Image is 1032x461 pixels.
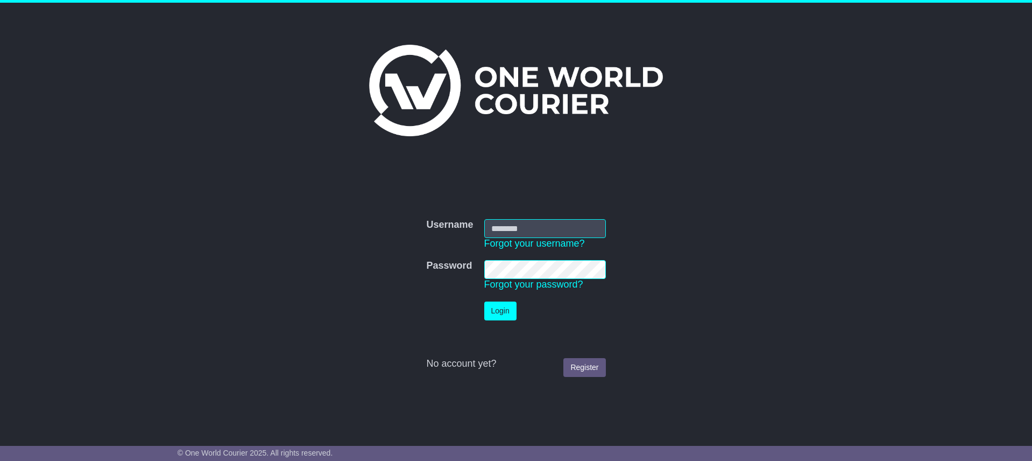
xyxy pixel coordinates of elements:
label: Password [426,260,472,272]
button: Login [484,302,517,320]
label: Username [426,219,473,231]
div: No account yet? [426,358,605,370]
a: Forgot your username? [484,238,585,249]
a: Register [563,358,605,377]
a: Forgot your password? [484,279,583,290]
img: One World [369,45,663,136]
span: © One World Courier 2025. All rights reserved. [178,449,333,457]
